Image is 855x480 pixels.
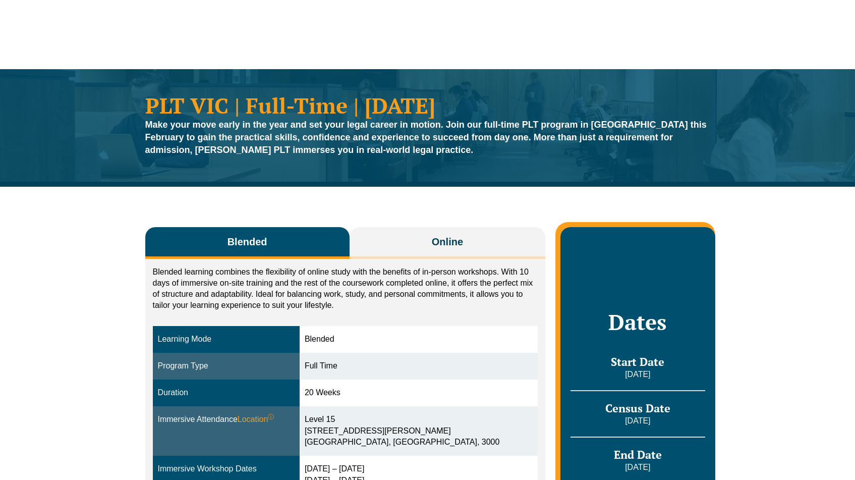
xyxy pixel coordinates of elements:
span: End Date [614,447,662,462]
sup: ⓘ [268,413,274,420]
span: Location [238,414,274,425]
div: Immersive Attendance [158,414,295,425]
span: Online [432,235,463,249]
div: Program Type [158,360,295,372]
div: Duration [158,387,295,399]
span: Census Date [605,401,670,415]
p: [DATE] [571,415,705,426]
div: Full Time [305,360,533,372]
h2: Dates [571,309,705,335]
p: Blended learning combines the flexibility of online study with the benefits of in-person workshop... [153,266,538,311]
h1: PLT VIC | Full-Time | [DATE] [145,94,710,116]
span: Blended [227,235,267,249]
div: Level 15 [STREET_ADDRESS][PERSON_NAME] [GEOGRAPHIC_DATA], [GEOGRAPHIC_DATA], 3000 [305,414,533,449]
strong: Make your move early in the year and set your legal career in motion. Join our full-time PLT prog... [145,120,707,155]
p: [DATE] [571,462,705,473]
div: Immersive Workshop Dates [158,463,295,475]
div: 20 Weeks [305,387,533,399]
p: [DATE] [571,369,705,380]
div: Blended [305,334,533,345]
div: Learning Mode [158,334,295,345]
span: Start Date [611,354,664,369]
